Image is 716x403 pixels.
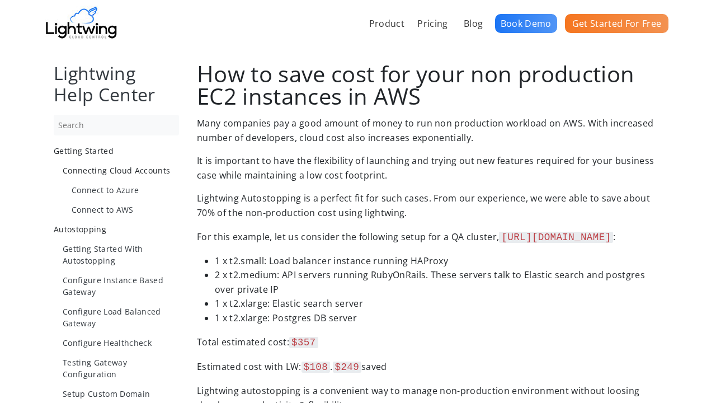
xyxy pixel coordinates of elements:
[495,14,557,33] a: Book Demo
[63,306,179,329] a: Configure Load Balanced Gateway
[413,11,451,36] a: Pricing
[289,337,318,348] code: $357
[63,243,179,266] a: Getting Started With Autostopping
[460,11,487,36] a: Blog
[197,154,662,182] p: It is important to have the flexibility of launching and trying out new features required for you...
[333,362,362,373] code: $249
[72,204,179,215] a: Connect to AWS
[63,357,179,380] a: Testing Gateway Configuration
[54,146,114,156] span: Getting Started
[215,268,662,297] li: 2 x t2.medium: API servers running RubyOnRails. These servers talk to Elastic search and postgres...
[215,311,662,326] li: 1 x t2.xlarge: Postgres DB server
[197,359,662,375] p: Estimated cost with LW: . saved
[63,388,179,400] a: Setup Custom Domain
[63,165,170,176] span: Connecting Cloud Accounts
[63,274,179,298] a: Configure Instance Based Gateway
[302,362,331,373] code: $108
[197,63,662,107] h1: How to save cost for your non production EC2 instances in AWS
[72,184,179,196] a: Connect to Azure
[54,61,156,106] a: Lightwing Help Center
[565,14,668,33] a: Get Started For Free
[197,191,662,220] p: Lightwing Autostopping is a perfect fit for such cases. From our experience, we were able to save...
[197,335,662,350] p: Total estimated cost:
[215,297,662,311] li: 1 x t2.xlarge: Elastic search server
[54,115,179,135] input: Search
[197,116,662,145] p: Many companies pay a good amount of money to run non production workload on AWS. With increased n...
[197,229,662,245] p: For this example, let us consider the following setup for a QA cluster, :
[365,11,408,36] a: Product
[63,337,179,349] a: Configure Healthcheck
[54,224,106,235] span: Autostopping
[215,254,662,269] li: 1 x t2.small: Load balancer instance running HAProxy
[499,232,613,243] code: [URL][DOMAIN_NAME]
